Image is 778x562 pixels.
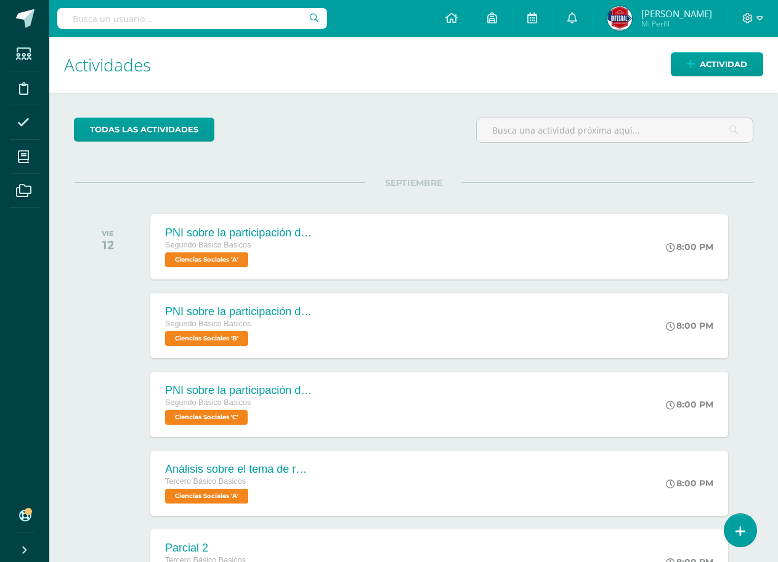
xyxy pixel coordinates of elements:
span: Segundo Básico Basicos [165,398,251,407]
span: Actividad [700,53,747,76]
div: 8:00 PM [666,241,713,252]
span: Segundo Básico Basicos [165,241,251,249]
span: Ciencias Sociales 'C' [165,410,248,425]
span: Ciencias Sociales 'A' [165,489,248,504]
span: Tercero Básico Basicos [165,477,246,486]
span: Mi Perfil [641,18,712,29]
input: Busca una actividad próxima aquí... [477,118,753,142]
div: PNI sobre la participación de los jóvenes en política [165,305,313,318]
span: Ciencias Sociales 'A' [165,252,248,267]
div: 8:00 PM [666,399,713,410]
div: 12 [102,238,114,252]
h1: Actividades [64,37,763,93]
div: Parcial 2 [165,542,251,555]
div: VIE [102,229,114,238]
div: PNI sobre la participación de los jóvenes en política [165,384,313,397]
span: Segundo Básico Basicos [165,319,251,328]
div: 8:00 PM [666,320,713,331]
div: 8:00 PM [666,478,713,489]
span: Ciencias Sociales 'B' [165,331,248,346]
a: Actividad [671,52,763,76]
span: SEPTIEMBRE [365,177,462,188]
input: Busca un usuario... [57,8,327,29]
span: [PERSON_NAME] [641,7,712,20]
img: 9479b67508c872087c746233754dda3e.png [607,6,632,31]
a: todas las Actividades [74,118,214,142]
div: Análisis sobre el tema de relaciones exteriores [165,463,313,476]
div: PNI sobre la participación de los jóvenes en política [165,227,313,239]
